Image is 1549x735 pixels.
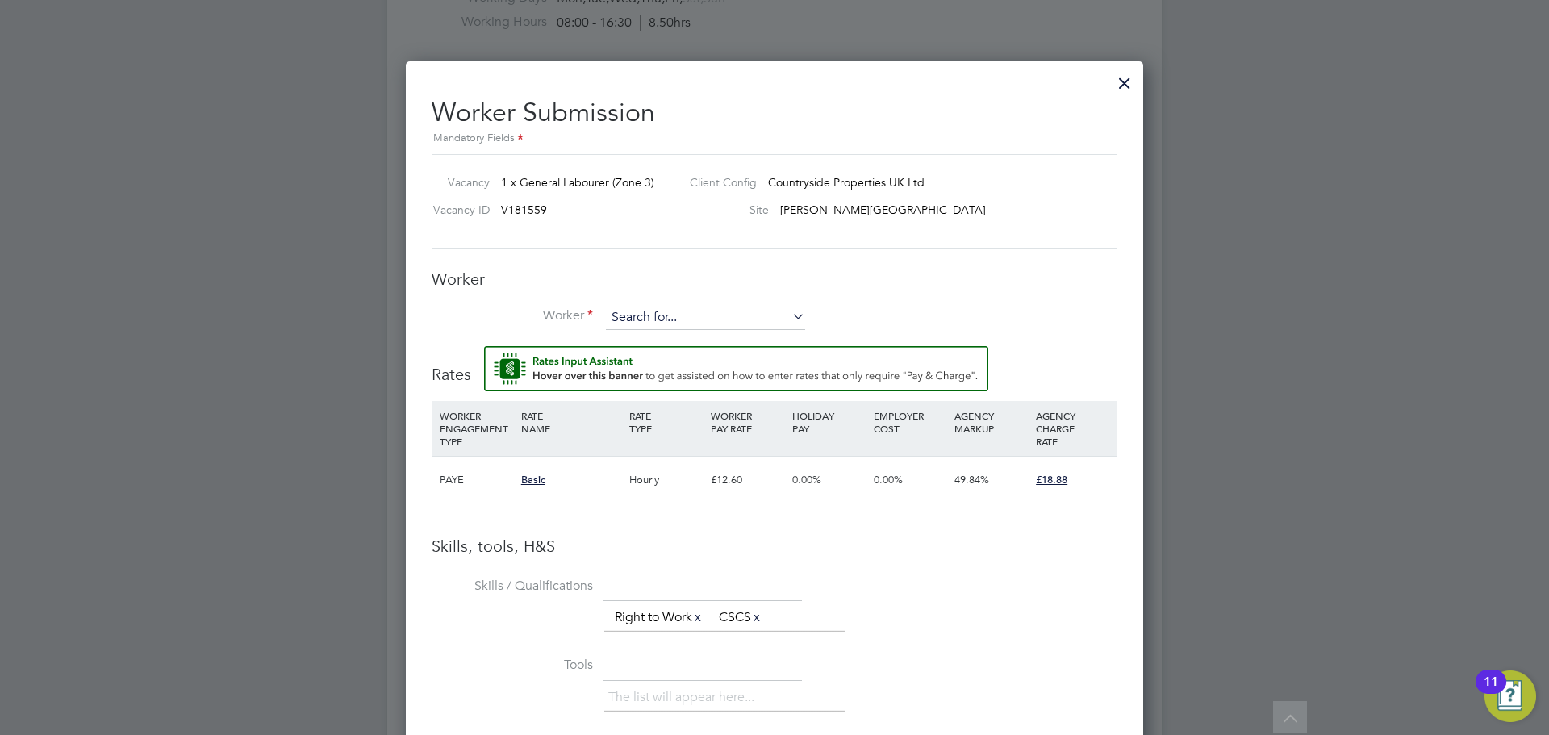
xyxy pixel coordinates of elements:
button: Rate Assistant [484,346,988,391]
div: Hourly [625,457,707,503]
div: WORKER ENGAGEMENT TYPE [436,401,517,456]
button: Open Resource Center, 11 new notifications [1484,670,1536,722]
div: Mandatory Fields [432,130,1117,148]
li: CSCS [712,607,769,629]
label: Vacancy ID [425,203,490,217]
div: RATE NAME [517,401,625,443]
div: WORKER PAY RATE [707,401,788,443]
span: V181559 [501,203,547,217]
div: RATE TYPE [625,401,707,443]
h3: Rates [432,346,1117,385]
span: £18.88 [1036,473,1067,487]
div: HOLIDAY PAY [788,401,870,443]
span: 49.84% [954,473,989,487]
a: x [751,607,762,628]
div: PAYE [436,457,517,503]
li: Right to Work [608,607,710,629]
div: £12.60 [707,457,788,503]
a: x [692,607,704,628]
span: [PERSON_NAME][GEOGRAPHIC_DATA] [780,203,986,217]
div: 11 [1484,682,1498,703]
h3: Worker [432,269,1117,290]
span: 0.00% [792,473,821,487]
span: 1 x General Labourer (Zone 3) [501,175,654,190]
label: Worker [432,307,593,324]
div: EMPLOYER COST [870,401,951,443]
label: Site [677,203,769,217]
label: Skills / Qualifications [432,578,593,595]
label: Client Config [677,175,757,190]
label: Tools [432,657,593,674]
h2: Worker Submission [432,84,1117,148]
input: Search for... [606,306,805,330]
span: Basic [521,473,545,487]
div: AGENCY MARKUP [950,401,1032,443]
h3: Skills, tools, H&S [432,536,1117,557]
li: The list will appear here... [608,687,761,708]
label: Vacancy [425,175,490,190]
span: Countryside Properties UK Ltd [768,175,925,190]
div: AGENCY CHARGE RATE [1032,401,1113,456]
span: 0.00% [874,473,903,487]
